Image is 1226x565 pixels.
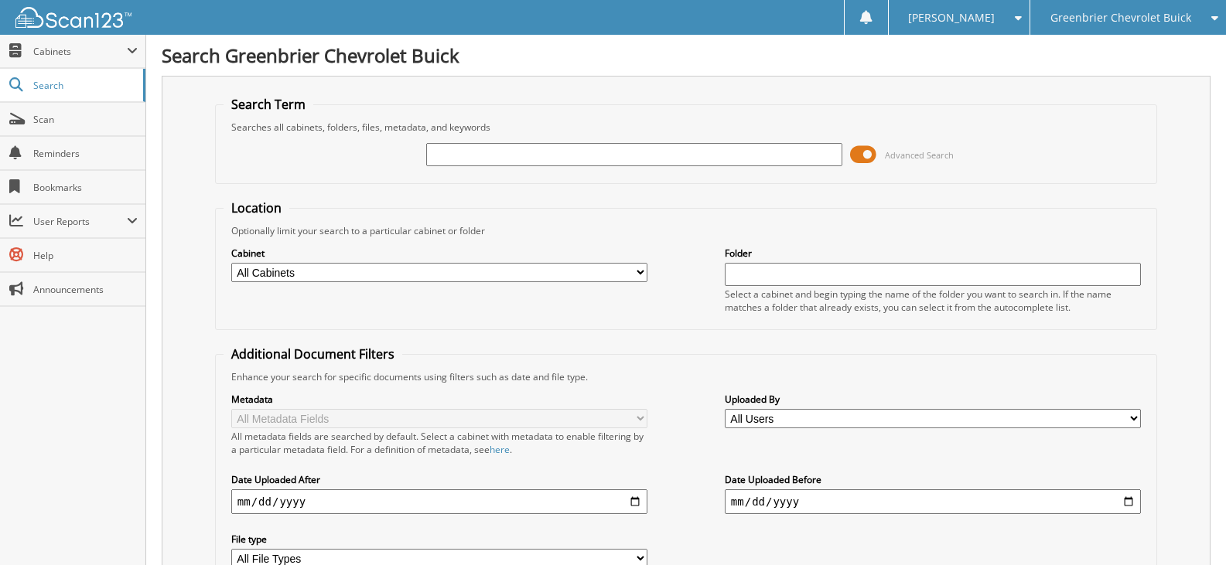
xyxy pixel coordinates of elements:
[224,96,313,113] legend: Search Term
[885,149,954,161] span: Advanced Search
[1149,491,1226,565] iframe: Chat Widget
[33,147,138,160] span: Reminders
[725,489,1141,514] input: end
[33,79,135,92] span: Search
[725,247,1141,260] label: Folder
[33,283,138,296] span: Announcements
[224,121,1149,134] div: Searches all cabinets, folders, files, metadata, and keywords
[224,345,402,362] legend: Additional Document Filters
[33,181,138,194] span: Bookmarks
[33,45,127,58] span: Cabinets
[490,443,510,456] a: here
[231,473,647,486] label: Date Uploaded After
[162,43,1211,68] h1: Search Greenbrier Chevrolet Buick
[231,533,647,546] label: File type
[231,430,647,456] div: All metadata fields are searched by default. Select a cabinet with metadata to enable filtering b...
[224,370,1149,383] div: Enhance your search for specific documents using filters such as date and file type.
[15,7,131,28] img: scan123-logo-white.svg
[725,473,1141,486] label: Date Uploaded Before
[1050,13,1191,22] span: Greenbrier Chevrolet Buick
[33,215,127,228] span: User Reports
[908,13,995,22] span: [PERSON_NAME]
[231,489,647,514] input: start
[231,393,647,406] label: Metadata
[231,247,647,260] label: Cabinet
[224,199,289,216] legend: Location
[224,224,1149,237] div: Optionally limit your search to a particular cabinet or folder
[725,393,1141,406] label: Uploaded By
[33,113,138,126] span: Scan
[725,288,1141,314] div: Select a cabinet and begin typing the name of the folder you want to search in. If the name match...
[33,249,138,262] span: Help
